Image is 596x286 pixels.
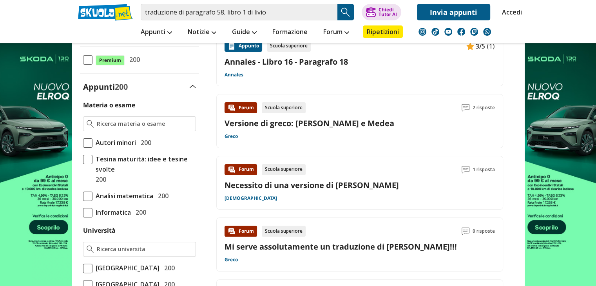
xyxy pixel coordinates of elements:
[473,102,495,113] span: 2 risposte
[225,56,495,67] a: Annales - Libro 16 - Paragrafo 18
[473,164,495,175] span: 1 risposta
[225,257,238,263] a: Greco
[337,4,354,20] button: Search Button
[92,207,131,217] span: Informatica
[138,138,151,148] span: 200
[115,81,128,92] span: 200
[444,28,452,36] img: youtube
[230,25,259,40] a: Guide
[186,25,218,40] a: Notizie
[132,207,146,217] span: 200
[225,133,238,139] a: Greco
[340,6,351,18] img: Cerca appunti, riassunti o versioni
[418,28,426,36] img: instagram
[83,226,116,235] label: Università
[225,41,262,52] div: Appunto
[270,25,310,40] a: Formazione
[363,25,403,38] a: Ripetizioni
[487,41,495,51] span: (1)
[225,226,257,237] div: Forum
[161,263,175,273] span: 200
[470,28,478,36] img: twitch
[190,85,196,88] img: Apri e chiudi sezione
[83,101,135,109] label: Materia o esame
[462,104,469,112] img: Commenti lettura
[228,42,236,50] img: Appunti contenuto
[417,4,490,20] a: Invia appunti
[87,120,94,128] img: Ricerca materia o esame
[92,263,159,273] span: [GEOGRAPHIC_DATA]
[97,245,192,253] input: Ricerca universita
[362,4,401,20] button: ChiediTutor AI
[462,166,469,174] img: Commenti lettura
[466,42,474,50] img: Appunti contenuto
[262,164,306,175] div: Scuola superiore
[262,102,306,113] div: Scuola superiore
[96,55,125,65] span: Premium
[228,104,236,112] img: Forum contenuto
[225,241,457,252] a: Mi serve assolutamente un traduzione di [PERSON_NAME]!!!
[155,191,168,201] span: 200
[225,195,277,201] a: [DEMOGRAPHIC_DATA]
[228,227,236,235] img: Forum contenuto
[92,191,153,201] span: Analisi matematica
[476,41,485,51] span: 3/5
[97,120,192,128] input: Ricerca materia o esame
[92,154,196,174] span: Tesina maturità: idee e tesine svolte
[139,25,174,40] a: Appunti
[225,72,243,78] a: Annales
[225,180,399,190] a: Necessito di una versione di [PERSON_NAME]
[225,118,394,129] a: Versione di greco: [PERSON_NAME] e Medea
[462,227,469,235] img: Commenti lettura
[378,7,397,17] div: Chiedi Tutor AI
[126,54,140,65] span: 200
[262,226,306,237] div: Scuola superiore
[225,102,257,113] div: Forum
[92,138,136,148] span: Autori minori
[502,4,518,20] a: Accedi
[457,28,465,36] img: facebook
[431,28,439,36] img: tiktok
[321,25,351,40] a: Forum
[267,41,311,52] div: Scuola superiore
[228,166,236,174] img: Forum contenuto
[83,81,128,92] label: Appunti
[92,174,106,185] span: 200
[473,226,495,237] span: 0 risposte
[87,245,94,253] img: Ricerca universita
[483,28,491,36] img: WhatsApp
[225,164,257,175] div: Forum
[141,4,337,20] input: Cerca appunti, riassunti o versioni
